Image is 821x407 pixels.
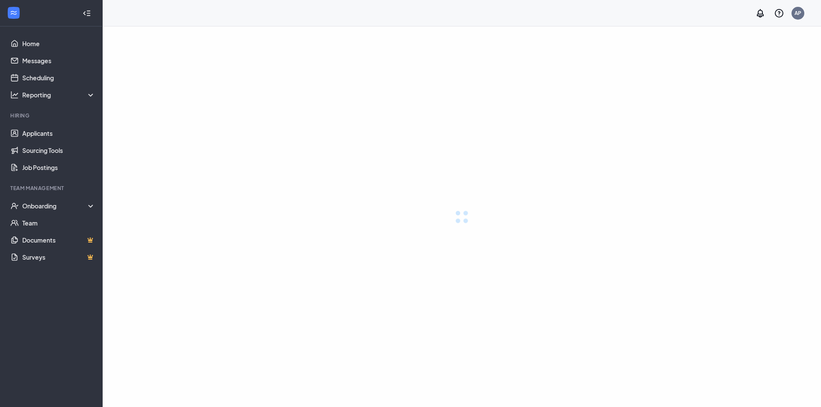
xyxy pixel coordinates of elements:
[9,9,18,17] svg: WorkstreamLogo
[10,91,19,99] svg: Analysis
[22,249,95,266] a: SurveysCrown
[22,214,95,231] a: Team
[22,35,95,52] a: Home
[22,159,95,176] a: Job Postings
[22,202,96,210] div: Onboarding
[22,52,95,69] a: Messages
[10,112,94,119] div: Hiring
[22,69,95,86] a: Scheduling
[794,9,801,17] div: AP
[22,142,95,159] a: Sourcing Tools
[22,231,95,249] a: DocumentsCrown
[774,8,784,18] svg: QuestionInfo
[83,9,91,18] svg: Collapse
[22,91,96,99] div: Reporting
[10,184,94,192] div: Team Management
[22,125,95,142] a: Applicants
[755,8,765,18] svg: Notifications
[10,202,19,210] svg: UserCheck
